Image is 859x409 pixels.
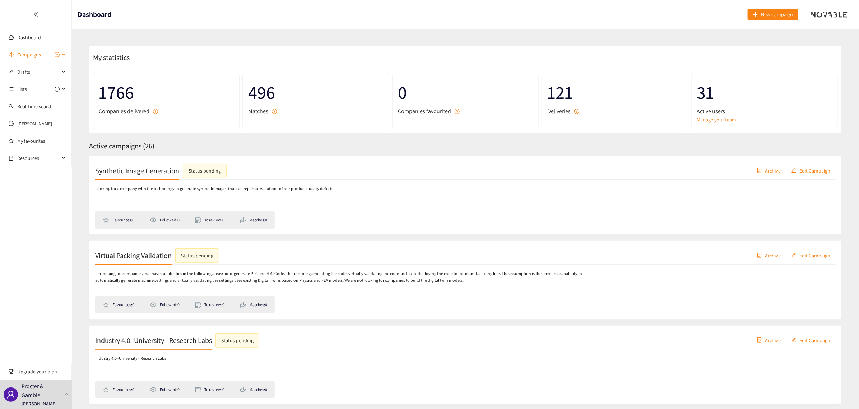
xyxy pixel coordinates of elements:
span: New Campaign [761,10,793,18]
div: Status pending [221,336,254,344]
span: edit [791,168,797,174]
a: [PERSON_NAME] [17,120,52,127]
button: containerArchive [752,165,786,176]
span: Campaigns [17,47,41,62]
a: My favourites [17,134,66,148]
span: Edit Campaign [799,336,830,344]
a: Industry 4.0 -University - Research LabsStatus pendingcontainerArchiveeditEdit CampaignIndustry 4... [89,325,842,404]
span: 1766 [99,78,234,107]
span: 31 [697,78,832,107]
li: To review: 0 [195,386,231,393]
span: Companies favourited [398,107,451,116]
a: Dashboard [17,34,41,41]
span: Drafts [17,65,60,79]
span: container [757,168,762,174]
li: Favourites: 0 [103,217,141,223]
li: Followed: 0 [150,386,186,393]
span: plus [753,12,758,18]
span: Active campaigns ( 26 ) [89,141,154,151]
span: trophy [9,369,14,374]
span: question-circle [272,109,277,114]
p: Looking for a company with the technology to generate synthetic images that can replicate variati... [95,185,334,192]
span: Deliveries [547,107,571,116]
button: editEdit Campaign [786,249,836,261]
span: edit [791,253,797,258]
p: [PERSON_NAME] [22,400,56,408]
iframe: Chat Widget [823,374,859,409]
span: Archive [765,166,781,174]
span: Matches [248,107,268,116]
button: editEdit Campaign [786,334,836,346]
a: Synthetic Image GenerationStatus pendingcontainerArchiveeditEdit CampaignLooking for a company wi... [89,156,842,235]
span: 121 [547,78,682,107]
span: Edit Campaign [799,251,830,259]
span: Upgrade your plan [17,364,66,379]
span: Resources [17,151,60,165]
h2: Virtual Packing Validation [95,250,172,260]
span: edit [791,337,797,343]
li: Favourites: 0 [103,302,141,308]
li: To review: 0 [195,302,231,308]
span: sound [9,52,14,57]
span: user [6,390,15,399]
span: My statistics [89,53,130,62]
span: container [757,253,762,258]
span: plus-circle [55,87,60,92]
span: Archive [765,251,781,259]
li: Matches: 0 [240,217,267,223]
p: Industry 4.0 -University - Research Labs [95,355,166,362]
span: double-left [33,12,38,17]
span: edit [9,69,14,74]
span: container [757,337,762,343]
span: Active users [697,107,725,116]
span: Lists [17,82,27,96]
button: containerArchive [752,249,786,261]
li: Favourites: 0 [103,386,141,393]
li: Matches: 0 [240,386,267,393]
a: Virtual Packing ValidationStatus pendingcontainerArchiveeditEdit CampaignI'm looking for companie... [89,240,842,320]
span: Companies delivered [99,107,149,116]
span: Archive [765,336,781,344]
span: plus-circle [55,52,60,57]
li: Matches: 0 [240,302,267,308]
button: editEdit Campaign [786,165,836,176]
a: Real-time search [17,103,53,110]
p: Procter & Gamble [22,382,61,400]
span: question-circle [153,109,158,114]
span: 496 [248,78,383,107]
div: Status pending [181,251,213,259]
span: question-circle [455,109,460,114]
span: Edit Campaign [799,166,830,174]
span: question-circle [574,109,579,114]
button: containerArchive [752,334,786,346]
span: book [9,156,14,161]
li: Followed: 0 [150,302,186,308]
button: plusNew Campaign [748,9,798,20]
li: To review: 0 [195,217,231,223]
p: I'm looking for companies that have capabilities in the following areas: auto-generate PLC and HM... [95,270,606,284]
h2: Industry 4.0 -University - Research Labs [95,335,212,345]
h2: Synthetic Image Generation [95,165,179,175]
span: unordered-list [9,87,14,92]
div: Status pending [189,166,221,174]
li: Followed: 0 [150,217,186,223]
a: Manage your team [697,116,832,124]
span: 0 [398,78,533,107]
